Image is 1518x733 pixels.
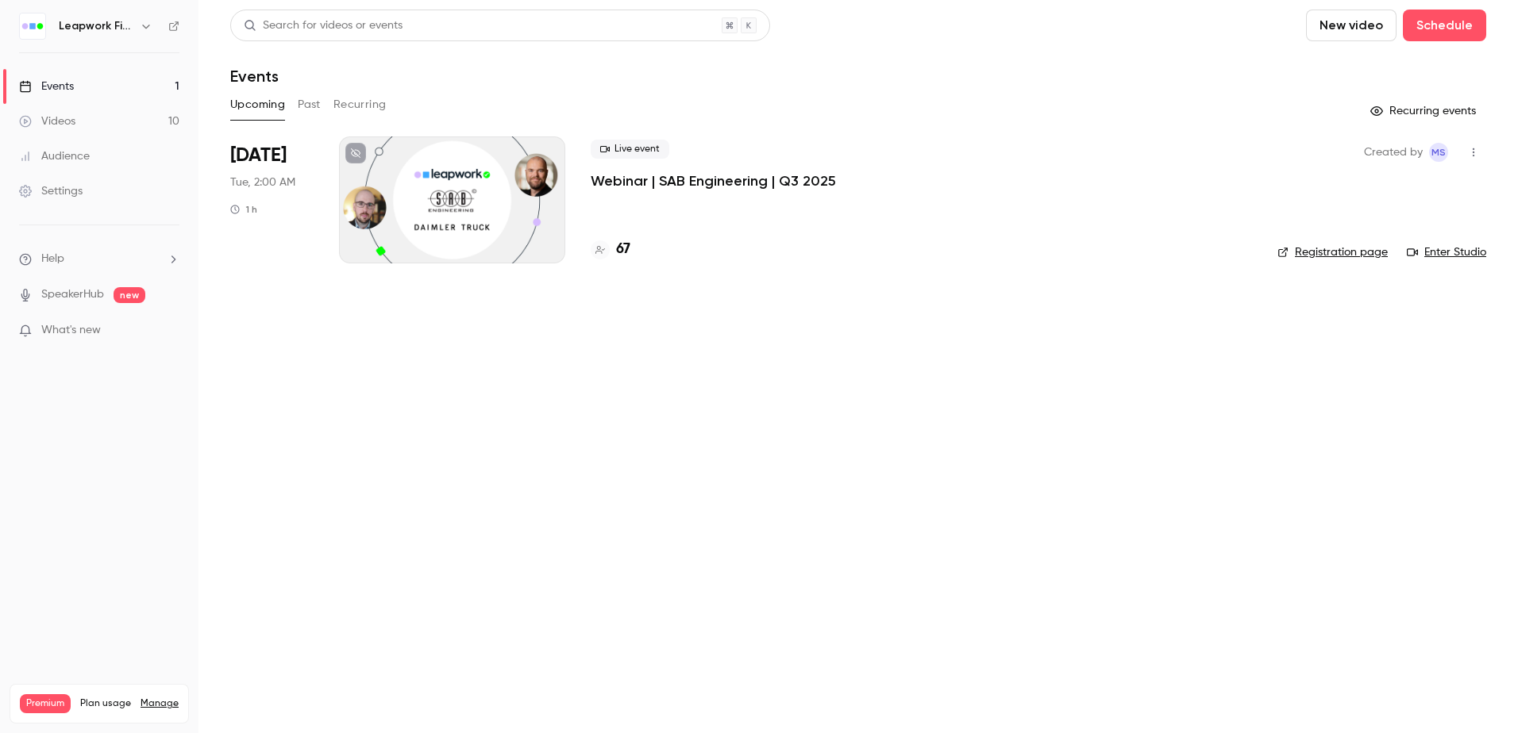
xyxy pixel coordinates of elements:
[244,17,403,34] div: Search for videos or events
[591,239,630,260] a: 67
[80,697,131,710] span: Plan usage
[616,239,630,260] h4: 67
[114,287,145,303] span: new
[19,148,90,164] div: Audience
[591,171,836,190] a: Webinar | SAB Engineering | Q3 2025
[1363,98,1486,124] button: Recurring events
[41,286,104,303] a: SpeakerHub
[1431,143,1446,162] span: MS
[230,143,287,168] span: [DATE]
[20,694,71,713] span: Premium
[1407,244,1486,260] a: Enter Studio
[19,251,179,267] li: help-dropdown-opener
[230,136,314,263] div: Sep 9 Tue, 11:00 AM (Europe/Copenhagen)
[230,203,257,216] div: 1 h
[1306,10,1397,41] button: New video
[298,92,321,117] button: Past
[1364,143,1423,162] span: Created by
[230,67,279,86] h1: Events
[1277,244,1388,260] a: Registration page
[230,92,285,117] button: Upcoming
[59,18,133,34] h6: Leapwork Field
[333,92,387,117] button: Recurring
[1403,10,1486,41] button: Schedule
[41,251,64,267] span: Help
[19,183,83,199] div: Settings
[160,324,179,338] iframe: Noticeable Trigger
[141,697,179,710] a: Manage
[20,13,45,39] img: Leapwork Field
[41,322,101,339] span: What's new
[19,79,74,94] div: Events
[1429,143,1448,162] span: Marlena Swiderska
[19,113,75,129] div: Videos
[230,175,295,190] span: Tue, 2:00 AM
[591,140,669,159] span: Live event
